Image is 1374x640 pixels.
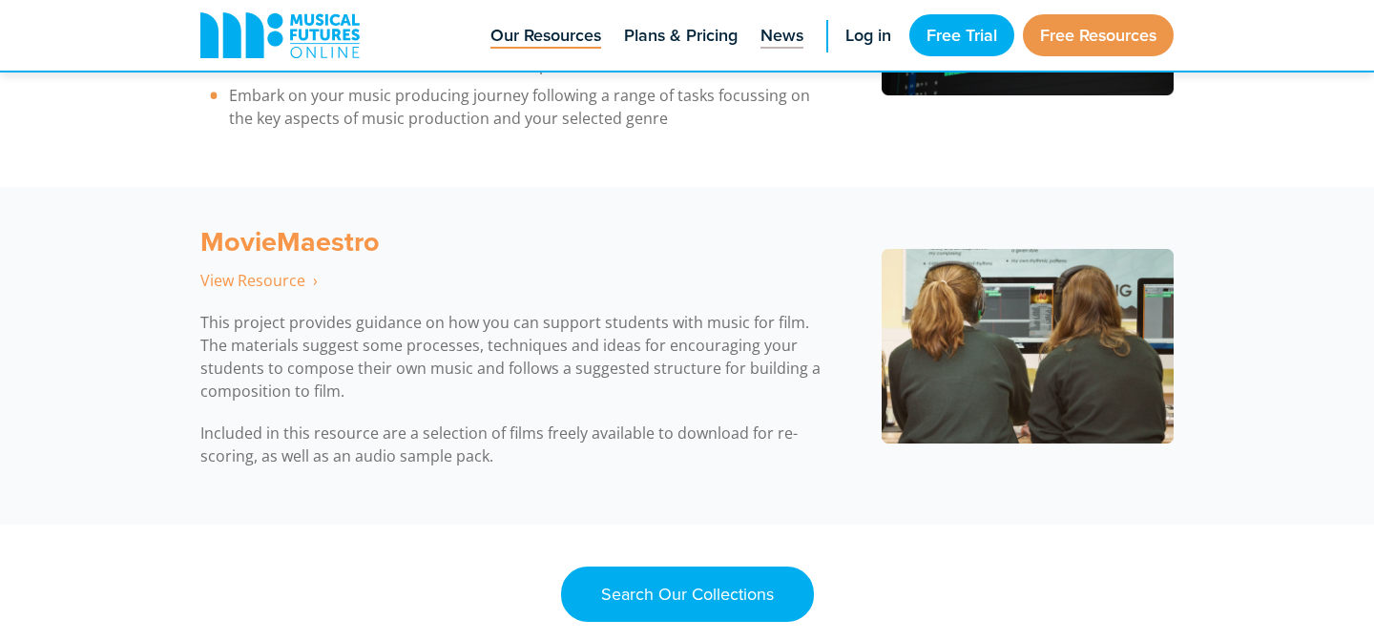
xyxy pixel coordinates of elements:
[200,270,318,292] a: View Resource‎‏‏‎ ‎ ›
[200,311,833,403] p: This project provides guidance on how you can support students with music for film. The materials...
[845,23,891,49] span: Log in
[200,84,833,130] li: Embark on your music producing journey following a range of tasks focussing on the key aspects of...
[200,422,833,467] p: Included in this resource are a selection of films freely available to download for re-scoring, a...
[490,23,601,49] span: Our Resources
[1023,14,1174,56] a: Free Resources
[760,23,803,49] span: News
[909,14,1014,56] a: Free Trial
[561,567,814,622] a: Search Our Collections
[624,23,738,49] span: Plans & Pricing
[200,221,380,261] a: MovieMaestro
